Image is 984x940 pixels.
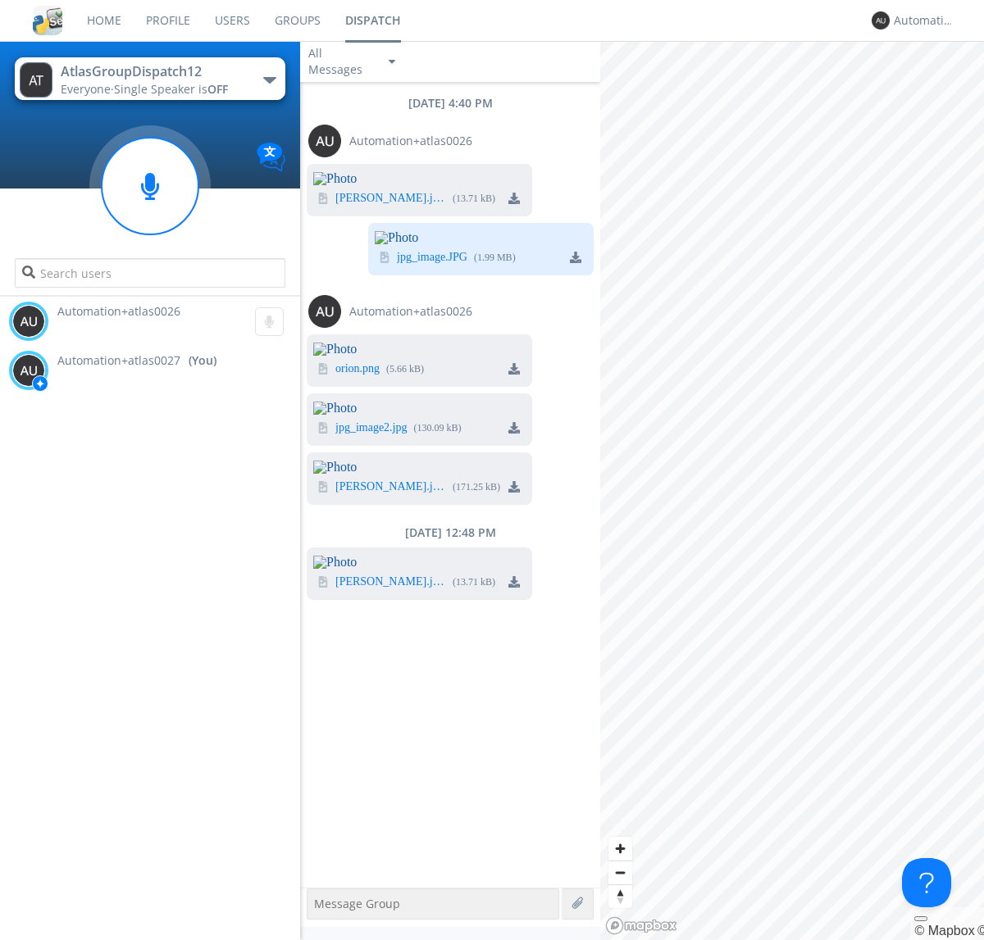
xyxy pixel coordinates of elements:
[386,362,424,376] div: ( 5.66 kB )
[313,172,532,185] img: Photo
[414,421,462,435] div: ( 130.09 kB )
[300,95,600,111] div: [DATE] 4:40 PM
[570,252,581,263] img: download media button
[207,81,228,97] span: OFF
[12,354,45,387] img: 373638.png
[61,81,245,98] div: Everyone ·
[317,193,329,204] img: image icon
[317,363,329,375] img: image icon
[605,916,677,935] a: Mapbox logo
[335,422,408,435] a: jpg_image2.jpg
[508,193,520,204] img: download media button
[12,305,45,338] img: 373638.png
[608,861,632,884] span: Zoom out
[608,861,632,884] button: Zoom out
[375,231,594,244] img: Photo
[608,884,632,908] button: Reset bearing to north
[608,837,632,861] button: Zoom in
[349,133,472,149] span: Automation+atlas0026
[453,480,500,494] div: ( 171.25 kB )
[317,481,329,493] img: image icon
[508,422,520,434] img: download media button
[453,575,495,589] div: ( 13.71 kB )
[313,461,532,474] img: Photo
[57,352,180,369] span: Automation+atlas0027
[335,193,446,206] a: [PERSON_NAME].jpeg
[335,363,380,376] a: orion.png
[57,303,180,319] span: Automation+atlas0026
[308,295,341,328] img: 373638.png
[61,62,245,81] div: AtlasGroupDispatch12
[397,252,467,265] a: jpg_image.JPG
[189,352,216,369] div: (You)
[335,481,446,494] a: [PERSON_NAME].jpeg
[313,343,532,356] img: Photo
[15,57,285,100] button: AtlasGroupDispatch12Everyone·Single Speaker isOFF
[508,481,520,493] img: download media button
[335,576,446,589] a: [PERSON_NAME].jpeg
[300,524,600,541] div: [DATE] 12:48 PM
[872,11,890,30] img: 373638.png
[317,576,329,588] img: image icon
[313,402,532,415] img: Photo
[914,916,927,921] button: Toggle attribution
[902,858,951,907] iframe: Toggle Customer Support
[508,363,520,375] img: download media button
[33,6,62,35] img: cddb5a64eb264b2086981ab96f4c1ba7
[389,60,395,64] img: caret-down-sm.svg
[317,422,329,434] img: image icon
[453,192,495,206] div: ( 13.71 kB )
[313,556,532,569] img: Photo
[349,303,472,320] span: Automation+atlas0026
[114,81,228,97] span: Single Speaker is
[474,251,516,265] div: ( 1.99 MB )
[257,143,285,171] img: Translation enabled
[379,252,390,263] img: image icon
[508,576,520,588] img: download media button
[308,45,374,78] div: All Messages
[20,62,52,98] img: 373638.png
[894,12,955,29] div: Automation+atlas0027
[914,924,974,938] a: Mapbox
[308,125,341,157] img: 373638.png
[15,258,285,288] input: Search users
